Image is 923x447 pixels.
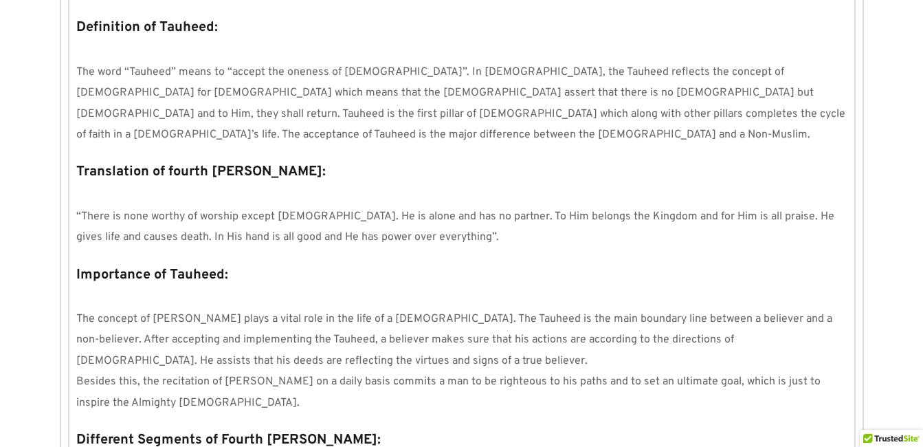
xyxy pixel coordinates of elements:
span: Besides this, the recitation of [PERSON_NAME] on a daily basis commits a man to be righteous to h... [76,375,823,409]
strong: Importance of Tauheed: [76,266,228,284]
span: The concept of [PERSON_NAME] plays a vital role in the life of a [DEMOGRAPHIC_DATA]. The Tauheed ... [76,312,835,368]
strong: Translation of fourth [PERSON_NAME]: [76,163,326,181]
span: “There is none worthy of worship except [DEMOGRAPHIC_DATA]. He is alone and has no partner. To Hi... [76,210,837,244]
span: The word “Tauheed” means to “accept the oneness of [DEMOGRAPHIC_DATA]”. In [DEMOGRAPHIC_DATA], th... [76,65,848,142]
strong: Definition of Tauheed: [76,19,218,36]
